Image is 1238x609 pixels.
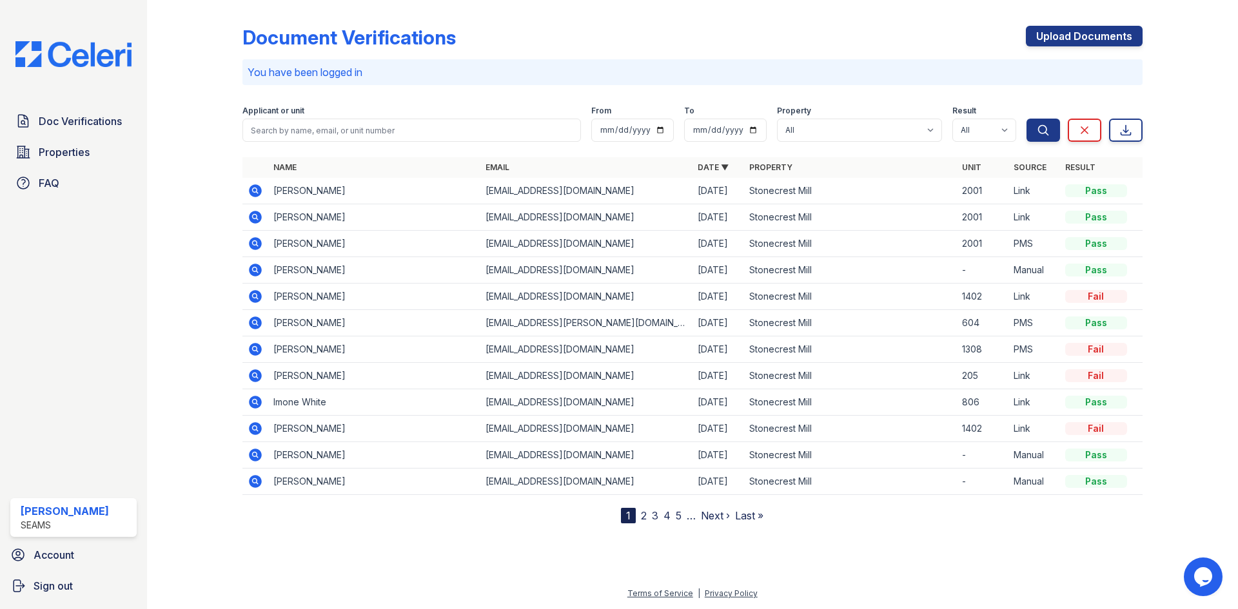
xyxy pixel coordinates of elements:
td: [DATE] [693,389,744,416]
p: You have been logged in [248,64,1137,80]
a: Source [1014,162,1046,172]
td: 2001 [957,204,1008,231]
span: … [687,508,696,523]
td: Stonecrest Mill [744,204,956,231]
td: [EMAIL_ADDRESS][DOMAIN_NAME] [480,204,693,231]
td: - [957,257,1008,284]
a: Privacy Policy [705,588,758,598]
td: [PERSON_NAME] [268,442,480,469]
td: [EMAIL_ADDRESS][DOMAIN_NAME] [480,469,693,495]
td: Stonecrest Mill [744,469,956,495]
td: [EMAIL_ADDRESS][DOMAIN_NAME] [480,416,693,442]
td: [DATE] [693,469,744,495]
td: [EMAIL_ADDRESS][DOMAIN_NAME] [480,363,693,389]
td: [EMAIL_ADDRESS][DOMAIN_NAME] [480,231,693,257]
div: 1 [621,508,636,523]
td: Stonecrest Mill [744,310,956,336]
td: 2001 [957,178,1008,204]
a: Doc Verifications [10,108,137,134]
div: Pass [1065,184,1127,197]
label: Applicant or unit [242,106,304,116]
td: Link [1008,204,1060,231]
td: Stonecrest Mill [744,416,956,442]
td: 1308 [957,336,1008,363]
td: PMS [1008,310,1060,336]
a: 2 [641,509,647,522]
td: [DATE] [693,204,744,231]
td: 1402 [957,284,1008,310]
span: Doc Verifications [39,113,122,129]
iframe: chat widget [1184,557,1225,596]
td: Stonecrest Mill [744,257,956,284]
a: Sign out [5,573,142,599]
td: PMS [1008,231,1060,257]
td: [EMAIL_ADDRESS][DOMAIN_NAME] [480,336,693,363]
div: Pass [1065,396,1127,409]
img: CE_Logo_Blue-a8612792a0a2168367f1c8372b55b34899dd931a85d93a1a3d3e32e68fde9ad4.png [5,41,142,67]
td: [EMAIL_ADDRESS][DOMAIN_NAME] [480,284,693,310]
td: Stonecrest Mill [744,442,956,469]
td: [DATE] [693,442,744,469]
td: Link [1008,363,1060,389]
td: Link [1008,416,1060,442]
td: Stonecrest Mill [744,389,956,416]
td: Stonecrest Mill [744,231,956,257]
input: Search by name, email, or unit number [242,119,581,142]
td: [PERSON_NAME] [268,178,480,204]
div: SEAMS [21,519,109,532]
td: [DATE] [693,284,744,310]
a: Terms of Service [627,588,693,598]
td: 1402 [957,416,1008,442]
td: [PERSON_NAME] [268,363,480,389]
div: Pass [1065,316,1127,329]
td: [EMAIL_ADDRESS][PERSON_NAME][DOMAIN_NAME] [480,310,693,336]
td: Manual [1008,257,1060,284]
label: From [591,106,611,116]
td: - [957,469,1008,495]
td: Stonecrest Mill [744,284,956,310]
a: Unit [962,162,981,172]
label: Result [952,106,976,116]
a: Property [749,162,792,172]
div: Pass [1065,237,1127,250]
td: Link [1008,178,1060,204]
div: Fail [1065,369,1127,382]
div: Fail [1065,422,1127,435]
a: Last » [735,509,763,522]
td: Stonecrest Mill [744,178,956,204]
a: Name [273,162,297,172]
td: [EMAIL_ADDRESS][DOMAIN_NAME] [480,442,693,469]
td: [PERSON_NAME] [268,284,480,310]
div: Pass [1065,475,1127,488]
td: 806 [957,389,1008,416]
td: Manual [1008,469,1060,495]
a: Result [1065,162,1096,172]
span: FAQ [39,175,59,191]
td: [PERSON_NAME] [268,204,480,231]
a: FAQ [10,170,137,196]
td: [PERSON_NAME] [268,310,480,336]
td: [DATE] [693,178,744,204]
td: [DATE] [693,231,744,257]
td: [PERSON_NAME] [268,231,480,257]
td: Link [1008,389,1060,416]
td: [PERSON_NAME] [268,257,480,284]
a: Account [5,542,142,568]
span: Sign out [34,578,73,594]
label: To [684,106,694,116]
div: | [698,588,700,598]
a: Email [486,162,509,172]
td: [EMAIL_ADDRESS][DOMAIN_NAME] [480,389,693,416]
div: Pass [1065,211,1127,224]
td: Stonecrest Mill [744,336,956,363]
td: 604 [957,310,1008,336]
a: 3 [652,509,658,522]
td: - [957,442,1008,469]
td: [DATE] [693,363,744,389]
td: Stonecrest Mill [744,363,956,389]
div: Document Verifications [242,26,456,49]
a: Next › [701,509,730,522]
td: Imone White [268,389,480,416]
a: Upload Documents [1026,26,1143,46]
